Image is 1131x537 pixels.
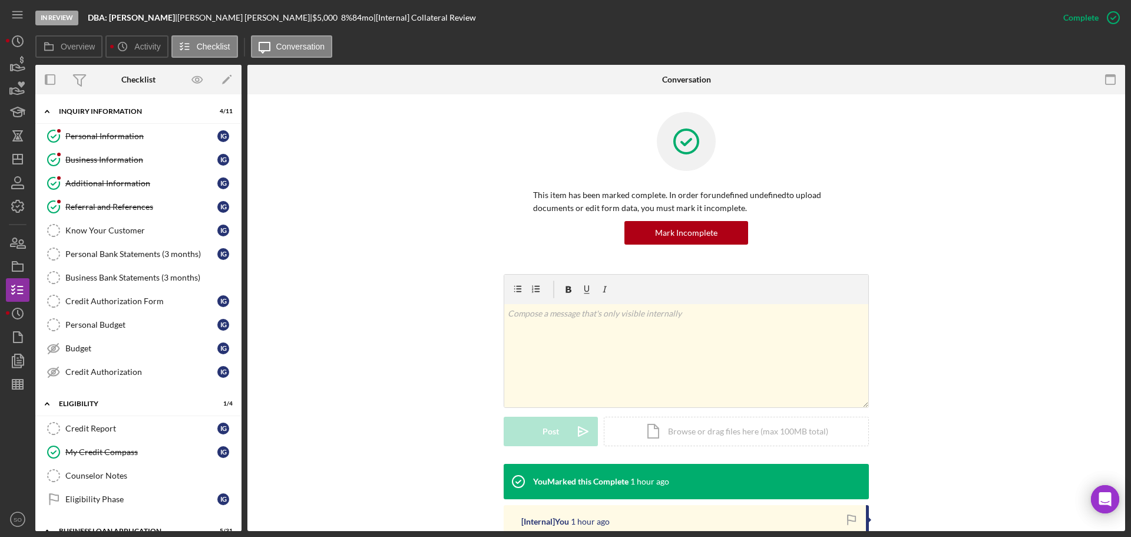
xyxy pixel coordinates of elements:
[59,528,203,535] div: BUSINESS LOAN APPLICATION
[65,179,217,188] div: Additional Information
[341,13,352,22] div: 8 %
[41,219,236,242] a: Know Your CustomerIG
[533,477,629,486] div: You Marked this Complete
[65,155,217,164] div: Business Information
[312,12,338,22] span: $5,000
[41,124,236,148] a: Personal InformationIG
[41,172,236,195] a: Additional InformationIG
[65,273,235,282] div: Business Bank Statements (3 months)
[41,487,236,511] a: Eligibility PhaseIG
[65,249,217,259] div: Personal Bank Statements (3 months)
[65,447,217,457] div: My Credit Compass
[1091,485,1119,513] div: Open Intercom Messenger
[211,528,233,535] div: 5 / 31
[65,495,217,504] div: Eligibility Phase
[59,108,203,115] div: INQUIRY INFORMATION
[177,13,312,22] div: [PERSON_NAME] [PERSON_NAME] |
[65,471,235,480] div: Counselor Notes
[41,337,236,360] a: BudgetIG
[655,221,717,245] div: Mark Incomplete
[276,42,325,51] label: Conversation
[217,295,229,307] div: I G
[41,313,236,337] a: Personal BudgetIG
[197,42,230,51] label: Checklist
[41,289,236,313] a: Credit Authorization FormIG
[217,225,229,236] div: I G
[217,342,229,354] div: I G
[1063,6,1099,29] div: Complete
[217,319,229,331] div: I G
[521,517,569,526] div: [Internal] You
[121,75,156,84] div: Checklist
[61,42,95,51] label: Overview
[352,13,373,22] div: 84 mo
[543,417,559,446] div: Post
[41,440,236,464] a: My Credit CompassIG
[41,148,236,172] a: Business InformationIG
[65,424,217,433] div: Credit Report
[662,75,711,84] div: Conversation
[65,367,217,377] div: Credit Authorization
[88,13,177,22] div: |
[65,202,217,212] div: Referral and References
[171,35,238,58] button: Checklist
[65,226,217,235] div: Know Your Customer
[217,446,229,458] div: I G
[41,464,236,487] a: Counselor Notes
[88,12,175,22] b: DBA: [PERSON_NAME]
[134,42,160,51] label: Activity
[211,400,233,407] div: 1 / 4
[251,35,333,58] button: Conversation
[217,177,229,189] div: I G
[217,201,229,213] div: I G
[504,417,598,446] button: Post
[217,154,229,166] div: I G
[59,400,203,407] div: ELIGIBILITY
[217,130,229,142] div: I G
[41,266,236,289] a: Business Bank Statements (3 months)
[65,320,217,330] div: Personal Budget
[6,508,29,531] button: SO
[65,344,217,353] div: Budget
[41,360,236,384] a: Credit AuthorizationIG
[630,477,669,486] time: 2025-09-05 18:41
[41,242,236,266] a: Personal Bank Statements (3 months)IG
[571,517,610,526] time: 2025-09-05 18:41
[533,189,839,215] p: This item has been marked complete. In order for undefined undefined to upload documents or edit ...
[105,35,168,58] button: Activity
[373,13,476,22] div: | [Internal] Collateral Review
[14,516,22,523] text: SO
[211,108,233,115] div: 4 / 11
[217,248,229,260] div: I G
[35,35,102,58] button: Overview
[217,366,229,378] div: I G
[41,195,236,219] a: Referral and ReferencesIG
[217,423,229,434] div: I G
[35,11,78,25] div: In Review
[624,221,748,245] button: Mark Incomplete
[1051,6,1125,29] button: Complete
[65,131,217,141] div: Personal Information
[65,296,217,306] div: Credit Authorization Form
[41,417,236,440] a: Credit ReportIG
[217,493,229,505] div: I G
